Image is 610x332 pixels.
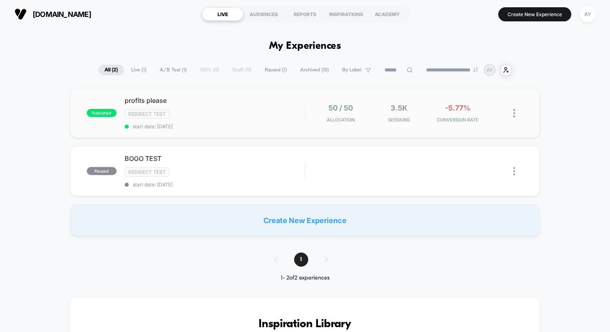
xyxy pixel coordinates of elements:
[125,155,305,163] span: BOGO TEST
[243,8,284,21] div: AUDIENCES
[430,117,485,123] span: CONVERSION RATE
[445,104,470,112] span: -5.77%
[259,65,293,75] span: Paused ( 1 )
[328,104,353,112] span: 50 / 50
[513,109,515,117] img: close
[372,117,426,123] span: Sessions
[326,8,367,21] div: INSPIRATIONS
[487,67,493,73] p: AY
[294,253,308,267] span: 1
[125,96,305,104] span: profits please
[367,8,408,21] div: ACADEMY
[94,318,516,331] h3: Inspiration Library
[498,7,571,21] button: Create New Experience
[70,204,540,236] div: Create New Experience
[87,167,117,175] span: paused
[266,275,344,282] div: 1 - 2 of 2 experiences
[202,8,243,21] div: LIVE
[125,65,152,75] span: Live ( 1 )
[12,8,94,21] button: [DOMAIN_NAME]
[269,40,341,52] h1: My Experiences
[473,67,478,72] img: end
[125,109,169,119] span: Redirect Test
[33,10,91,19] span: [DOMAIN_NAME]
[284,8,326,21] div: REPORTS
[125,182,305,188] span: start date: [DATE]
[125,123,305,129] span: start date: [DATE]
[87,109,117,117] span: published
[15,8,27,20] img: Visually logo
[294,65,335,75] span: Archived ( 13 )
[577,6,598,23] button: AY
[98,65,124,75] span: All ( 2 )
[125,167,169,177] span: Redirect Test
[154,65,193,75] span: A/B Test ( 1 )
[327,117,355,123] span: Allocation
[513,167,515,175] img: close
[342,67,361,73] span: By Label
[391,104,407,112] span: 3.5k
[580,6,595,22] div: AY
